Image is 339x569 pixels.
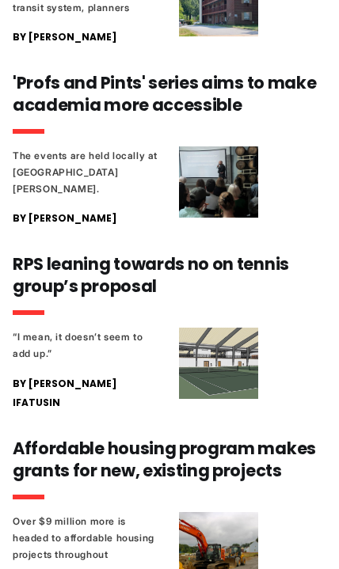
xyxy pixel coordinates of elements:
h3: 'Profs and Pints' series aims to make academia more accessible [13,72,326,116]
img: 'Profs and Pints' series aims to make academia more accessible [179,146,258,218]
img: RPS leaning towards no on tennis group’s proposal [179,328,258,399]
span: By [PERSON_NAME] [13,209,117,228]
h3: RPS leaning towards no on tennis group’s proposal [13,253,326,298]
div: The events are held locally at [GEOGRAPHIC_DATA][PERSON_NAME]. [13,147,160,196]
div: Over $9 million more is headed to affordable housing projects throughout [GEOGRAPHIC_DATA]. [13,513,160,562]
span: By [PERSON_NAME] Ifatusin [13,374,160,412]
a: 'Profs and Pints' series aims to make academia more accessible The events are held locally at [GE... [13,72,326,228]
span: By [PERSON_NAME] [13,28,117,47]
div: “I mean, it doesn’t seem to add up.” [13,328,160,362]
h3: Affordable housing program makes grants for new, existing projects [13,438,326,482]
a: RPS leaning towards no on tennis group’s proposal “I mean, it doesn’t seem to add up.” By [PERSON... [13,253,326,412]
